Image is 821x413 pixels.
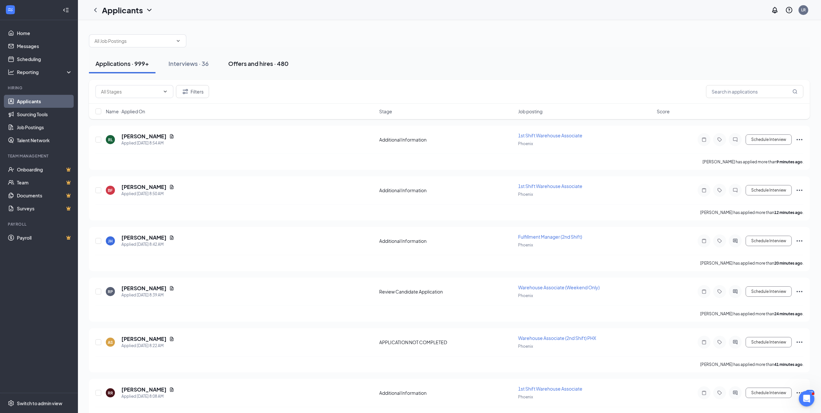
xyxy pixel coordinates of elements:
iframe: Intercom live chat [799,391,815,407]
div: RP [108,289,113,294]
a: Applicants [17,95,72,108]
a: Job Postings [17,121,72,134]
p: [PERSON_NAME] has applied more than . [700,260,803,266]
b: 20 minutes ago [774,261,802,266]
a: Sourcing Tools [17,108,72,121]
svg: ActiveChat [731,238,739,244]
b: 12 minutes ago [774,210,802,215]
a: Home [17,27,72,40]
h5: [PERSON_NAME] [121,133,167,140]
div: RR [108,390,113,396]
h5: [PERSON_NAME] [121,386,167,393]
svg: Analysis [8,69,14,75]
a: Scheduling [17,53,72,66]
span: Fulfillment Manager (2nd Shift) [518,234,582,240]
svg: Note [700,238,708,244]
svg: MagnifyingGlass [792,89,798,94]
h1: Applicants [102,5,143,16]
button: Filter Filters [176,85,209,98]
svg: Tag [716,289,724,294]
svg: Note [700,390,708,395]
div: Applied [DATE] 8:42 AM [121,241,174,248]
svg: Document [169,134,174,139]
span: Warehouse Associate (2nd Shift) PHX [518,335,596,341]
svg: ActiveChat [731,390,739,395]
div: Applied [DATE] 8:08 AM [121,393,174,400]
a: DocumentsCrown [17,189,72,202]
svg: Document [169,286,174,291]
svg: Ellipses [796,338,803,346]
b: 9 minutes ago [777,159,802,164]
p: [PERSON_NAME] has applied more than . [700,311,803,317]
span: Phoenix [518,243,533,247]
div: 103 [805,390,815,395]
div: Additional Information [379,238,514,244]
div: BF [108,188,113,193]
p: [PERSON_NAME] has applied more than . [700,210,803,215]
svg: Tag [716,188,724,193]
div: Payroll [8,221,71,227]
span: Phoenix [518,293,533,298]
h5: [PERSON_NAME] [121,335,167,343]
button: Schedule Interview [746,134,792,145]
div: APPLICATION NOT COMPLETED [379,339,514,345]
input: All Job Postings [94,37,173,44]
button: Schedule Interview [746,388,792,398]
svg: Document [169,235,174,240]
svg: WorkstreamLogo [7,6,14,13]
a: Messages [17,40,72,53]
div: Applied [DATE] 8:50 AM [121,191,174,197]
svg: ChevronLeft [92,6,99,14]
h5: [PERSON_NAME] [121,183,167,191]
span: 1st Shift Warehouse Associate [518,386,582,392]
svg: Ellipses [796,288,803,295]
b: 41 minutes ago [774,362,802,367]
button: Schedule Interview [746,286,792,297]
h5: [PERSON_NAME] [121,234,167,241]
div: Reporting [17,69,73,75]
span: Phoenix [518,141,533,146]
div: AS [108,340,113,345]
a: PayrollCrown [17,231,72,244]
input: All Stages [101,88,160,95]
svg: Settings [8,400,14,407]
svg: Ellipses [796,136,803,144]
svg: Note [700,137,708,142]
svg: Document [169,184,174,190]
span: Job posting [518,108,542,115]
span: Phoenix [518,192,533,197]
span: Stage [379,108,392,115]
svg: Collapse [63,7,69,13]
svg: ChevronDown [145,6,153,14]
div: Applied [DATE] 8:22 AM [121,343,174,349]
div: Interviews · 36 [168,59,209,68]
span: Name · Applied On [106,108,145,115]
svg: Tag [716,340,724,345]
button: Schedule Interview [746,236,792,246]
div: Applications · 999+ [95,59,149,68]
div: JH [108,238,113,244]
svg: ChevronDown [176,38,181,44]
svg: Note [700,188,708,193]
svg: ActiveChat [731,340,739,345]
div: Additional Information [379,136,514,143]
div: Applied [DATE] 8:39 AM [121,292,174,298]
div: Switch to admin view [17,400,62,407]
div: Team Management [8,153,71,159]
svg: Notifications [771,6,779,14]
svg: ActiveChat [731,289,739,294]
a: OnboardingCrown [17,163,72,176]
input: Search in applications [706,85,803,98]
svg: ChevronDown [163,89,168,94]
span: Phoenix [518,344,533,349]
svg: ChatInactive [731,137,739,142]
svg: Document [169,336,174,342]
span: 1st Shift Warehouse Associate [518,183,582,189]
svg: Tag [716,137,724,142]
h5: [PERSON_NAME] [121,285,167,292]
b: 24 minutes ago [774,311,802,316]
p: [PERSON_NAME] has applied more than . [700,362,803,367]
svg: Ellipses [796,237,803,245]
svg: Filter [181,88,189,95]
